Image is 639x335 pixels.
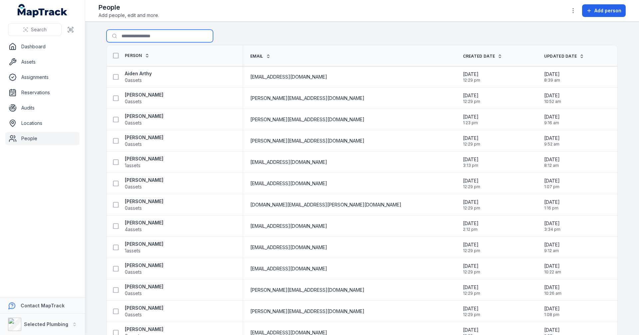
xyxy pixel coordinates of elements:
span: [PERSON_NAME][EMAIL_ADDRESS][DOMAIN_NAME] [250,138,364,144]
span: [DATE] [544,220,560,227]
a: Dashboard [5,40,80,53]
span: [PERSON_NAME][EMAIL_ADDRESS][DOMAIN_NAME] [250,116,364,123]
span: [DATE] [544,284,561,291]
span: [DOMAIN_NAME][EMAIL_ADDRESS][PERSON_NAME][DOMAIN_NAME] [250,201,401,208]
span: [PERSON_NAME][EMAIL_ADDRESS][DOMAIN_NAME] [250,95,364,102]
span: [EMAIL_ADDRESS][DOMAIN_NAME] [250,244,327,251]
span: 12:29 pm [463,312,480,317]
span: [EMAIL_ADDRESS][DOMAIN_NAME] [250,265,327,272]
a: Person [125,53,149,58]
a: MapTrack [18,4,68,17]
span: 0 assets [125,120,142,126]
span: [DATE] [544,156,560,163]
span: 0 assets [125,290,142,297]
span: [DATE] [463,199,480,205]
span: [DATE] [463,241,480,248]
time: 1/14/2025, 12:29:42 PM [463,241,480,253]
span: [DATE] [544,263,561,269]
strong: Selected Plumbing [24,321,68,327]
span: 4 assets [125,226,142,233]
span: [PERSON_NAME][EMAIL_ADDRESS][DOMAIN_NAME] [250,287,364,293]
span: [DATE] [544,327,560,333]
span: 0 assets [125,269,142,275]
time: 1/14/2025, 12:29:42 PM [463,305,480,317]
span: 8:39 am [544,78,560,83]
a: Reservations [5,86,80,99]
strong: [PERSON_NAME] [125,156,163,162]
span: 0 assets [125,205,142,211]
span: Add person [594,7,621,14]
a: [PERSON_NAME]0assets [125,177,163,190]
span: [DATE] [544,114,560,120]
a: Locations [5,117,80,130]
a: Updated Date [544,54,584,59]
time: 1/14/2025, 12:29:42 PM [463,263,480,275]
span: [PERSON_NAME][EMAIL_ADDRESS][DOMAIN_NAME] [250,308,364,315]
span: 9:12 am [544,248,560,253]
strong: [PERSON_NAME] [125,326,163,333]
span: 1:16 pm [544,205,560,211]
span: 8:12 am [544,163,560,168]
span: 0 assets [125,98,142,105]
span: [EMAIL_ADDRESS][DOMAIN_NAME] [250,223,327,229]
a: Assignments [5,71,80,84]
span: Updated Date [544,54,577,59]
a: People [5,132,80,145]
time: 9/2/2025, 10:22:34 AM [544,263,561,275]
span: 2:12 pm [463,227,479,232]
span: 3:13 pm [463,163,479,168]
span: 9:52 am [544,142,560,147]
strong: [PERSON_NAME] [125,177,163,183]
span: [DATE] [544,177,560,184]
a: [PERSON_NAME]0assets [125,283,163,297]
span: [DATE] [463,305,480,312]
span: Created Date [463,54,495,59]
time: 8/18/2025, 1:08:36 PM [544,305,560,317]
button: Search [8,23,62,36]
span: [DATE] [463,220,479,227]
span: [DATE] [463,92,480,99]
span: [DATE] [544,71,560,78]
a: Email [250,54,271,59]
a: Assets [5,55,80,69]
span: 12:29 pm [463,205,480,211]
span: 1:23 pm [463,120,479,126]
strong: [PERSON_NAME] [125,241,163,247]
span: [DATE] [544,199,560,205]
span: [DATE] [544,241,560,248]
span: [DATE] [544,92,561,99]
span: 3:34 pm [544,227,560,232]
strong: Aiden Arthy [125,70,152,77]
strong: [PERSON_NAME] [125,92,163,98]
time: 9/3/2025, 9:16:25 AM [544,114,560,126]
strong: Contact MapTrack [21,303,65,308]
strong: [PERSON_NAME] [125,113,163,120]
a: [PERSON_NAME]4assets [125,219,163,233]
a: [PERSON_NAME]1assets [125,156,163,169]
span: Add people, edit and more. [99,12,159,19]
span: [DATE] [463,284,480,291]
span: 10:22 am [544,269,561,275]
time: 1/14/2025, 12:29:42 PM [463,284,480,296]
a: Audits [5,101,80,115]
span: [DATE] [463,71,480,78]
span: 9:16 am [544,120,560,126]
a: Aiden Arthy0assets [125,70,152,84]
time: 9/2/2025, 8:12:41 AM [544,156,560,168]
span: 1 assets [125,162,140,169]
span: 0 assets [125,77,142,84]
time: 9/2/2025, 10:26:19 AM [544,284,561,296]
span: [DATE] [463,263,480,269]
strong: [PERSON_NAME] [125,134,163,141]
span: [DATE] [463,156,479,163]
span: Search [31,26,47,33]
time: 1/14/2025, 12:29:42 PM [463,177,480,189]
time: 8/11/2025, 1:07:47 PM [544,177,560,189]
span: 10:26 am [544,291,561,296]
time: 9/2/2025, 9:12:37 AM [544,241,560,253]
span: 12:29 pm [463,248,480,253]
span: 12:29 pm [463,99,480,104]
button: Add person [582,4,626,17]
span: [DATE] [463,327,480,333]
a: [PERSON_NAME]1assets [125,241,163,254]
